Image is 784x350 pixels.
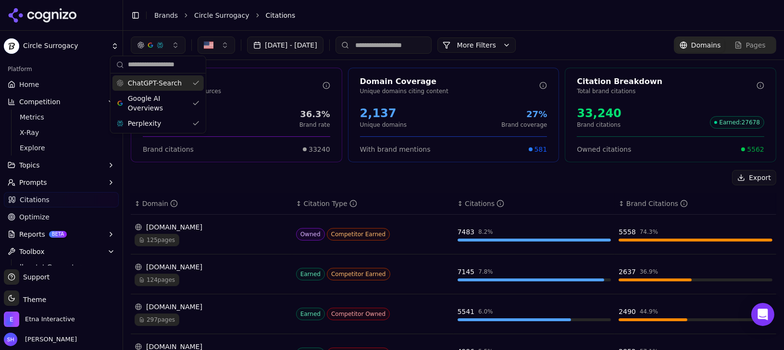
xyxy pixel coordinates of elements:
[4,94,119,109] button: Competition
[135,314,179,326] span: 297 pages
[501,121,547,129] p: Brand coverage
[4,244,119,259] button: Toolbox
[577,145,631,154] span: Owned citations
[25,315,75,324] span: Etna Interactive
[20,128,103,137] span: X-Ray
[501,108,547,121] div: 27%
[691,40,721,50] span: Domains
[4,157,119,173] button: Topics
[4,61,119,77] div: Platform
[128,94,188,113] span: Google AI Overviews
[478,228,493,236] div: 8.2 %
[296,268,325,280] span: Earned
[19,296,46,303] span: Theme
[4,77,119,92] a: Home
[296,199,450,208] div: ↕Citation Type
[640,228,658,236] div: 74.3 %
[327,268,390,280] span: Competitor Earned
[626,199,688,208] div: Brand Citations
[577,121,622,129] p: Brand citations
[143,145,194,154] span: Brand citations
[4,333,77,346] button: Open user button
[4,312,75,327] button: Open organization switcher
[19,160,40,170] span: Topics
[19,272,50,282] span: Support
[296,228,325,241] span: Owned
[577,87,757,95] p: Total brand citations
[309,145,330,154] span: 33240
[143,87,323,95] p: Citations across all sources
[204,40,213,50] img: United States
[135,234,179,246] span: 125 pages
[266,11,296,20] span: Citations
[458,199,611,208] div: ↕Citations
[458,307,475,316] div: 5541
[615,193,776,215] th: brandCitationCount
[154,12,178,19] a: Brands
[437,37,516,53] button: More Filters
[135,302,288,312] div: [DOMAIN_NAME]
[4,175,119,190] button: Prompts
[619,199,772,208] div: ↕Brand Citations
[20,195,50,205] span: Citations
[135,199,288,208] div: ↕Domain
[577,106,622,121] div: 33,240
[747,145,764,154] span: 5562
[360,121,407,129] p: Unique domains
[619,267,636,277] div: 2637
[19,80,39,89] span: Home
[619,227,636,237] div: 5558
[478,308,493,315] div: 6.0 %
[20,112,103,122] span: Metrics
[4,209,119,225] a: Optimize
[49,231,67,238] span: BETA
[478,268,493,276] div: 7.8 %
[247,36,324,54] button: [DATE] - [DATE]
[454,193,615,215] th: totalCitationCount
[21,335,77,344] span: [PERSON_NAME]
[710,116,764,129] span: Earned : 27678
[142,199,178,208] div: Domain
[640,308,658,315] div: 44.9 %
[458,267,475,277] div: 7145
[128,119,161,128] span: Perplexity
[4,333,17,346] img: Shawn Hall
[154,11,757,20] nav: breadcrumb
[135,274,179,286] span: 124 pages
[619,307,636,316] div: 2490
[360,106,407,121] div: 2,137
[732,170,776,185] button: Export
[20,262,103,272] span: llms.txt Generator
[296,308,325,320] span: Earned
[299,108,330,121] div: 36.3%
[4,227,119,242] button: ReportsBETA
[111,73,206,133] div: Suggestions
[23,42,107,50] span: Circle Surrogacy
[194,11,249,20] a: Circle Surrogacy
[16,141,107,155] a: Explore
[327,308,390,320] span: Competitor Owned
[4,192,119,207] a: Citations
[4,38,19,54] img: Circle Surrogacy
[16,126,107,139] a: X-Ray
[19,97,61,107] span: Competition
[299,121,330,129] p: Brand rate
[20,143,103,153] span: Explore
[360,145,431,154] span: With brand mentions
[640,268,658,276] div: 36.9 %
[19,212,50,222] span: Optimize
[751,303,774,326] div: Open Intercom Messenger
[16,260,107,274] a: llms.txt Generator
[131,193,292,215] th: domain
[19,247,45,256] span: Toolbox
[535,145,548,154] span: 581
[360,87,540,95] p: Unique domains citing content
[19,229,45,239] span: Reports
[128,78,182,88] span: ChatGPT-Search
[143,76,323,87] div: Total Citations
[577,76,757,87] div: Citation Breakdown
[19,178,47,187] span: Prompts
[360,76,540,87] div: Domain Coverage
[746,40,766,50] span: Pages
[16,110,107,124] a: Metrics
